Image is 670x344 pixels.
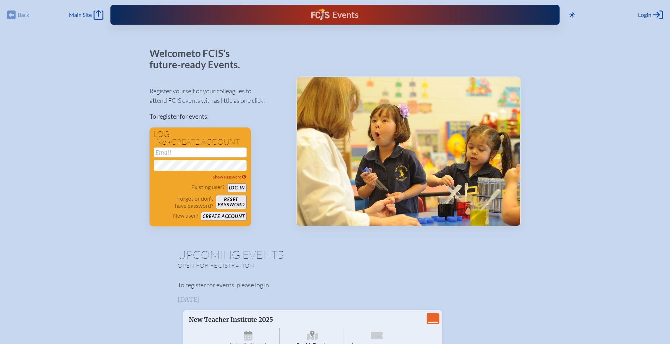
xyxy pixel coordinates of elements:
span: Main Site [69,11,92,18]
p: Open for registration [178,262,363,269]
p: To register for events: [149,112,285,121]
a: Main Site [69,10,103,20]
button: Resetpassword [216,195,246,209]
h1: Log in create account [154,130,247,146]
h3: [DATE] [178,296,493,303]
p: Forgot or don’t have password? [154,195,213,209]
p: New user? [173,212,198,219]
p: Register yourself or your colleagues to attend FCIS events with as little as one click. [149,86,285,105]
span: New Teacher Institute 2025 [189,316,273,324]
p: To register for events, please log in. [178,280,493,290]
button: Create account [201,212,246,221]
span: Show Password [213,174,247,180]
div: FCIS Events — Future ready [234,8,436,21]
input: Email [154,148,247,157]
button: Log in [227,183,247,192]
img: Events [297,77,520,226]
span: Login [638,11,651,18]
p: Welcome to FCIS’s future-ready Events. [149,48,248,70]
h1: Upcoming Events [178,249,493,260]
p: Existing user? [191,183,224,190]
span: or [162,139,171,146]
